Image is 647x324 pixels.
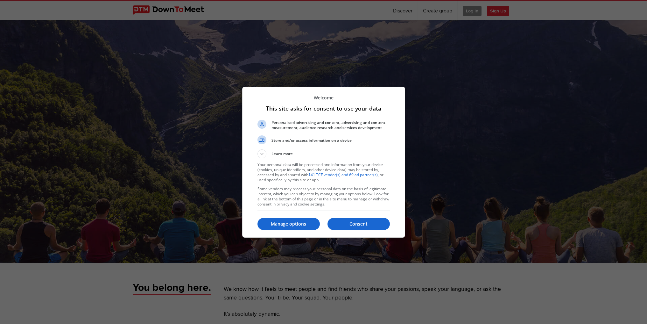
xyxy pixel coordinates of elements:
[271,138,390,143] span: Store and/or access information on a device
[242,87,405,238] div: This site asks for consent to use your data
[257,104,390,112] h1: This site asks for consent to use your data
[327,218,390,230] button: Consent
[327,221,390,227] p: Consent
[257,149,390,158] button: Learn more
[257,218,320,230] button: Manage options
[257,95,390,101] p: Welcome
[257,221,320,227] p: Manage options
[308,172,378,177] a: 141 TCF vendor(s) and 69 ad partner(s)
[257,186,390,207] p: Some vendors may process your personal data on the basis of legitimate interest, which you can ob...
[271,151,293,158] span: Learn more
[257,162,390,183] p: Your personal data will be processed and information from your device (cookies, unique identifier...
[271,120,390,130] span: Personalised advertising and content, advertising and content measurement, audience research and ...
